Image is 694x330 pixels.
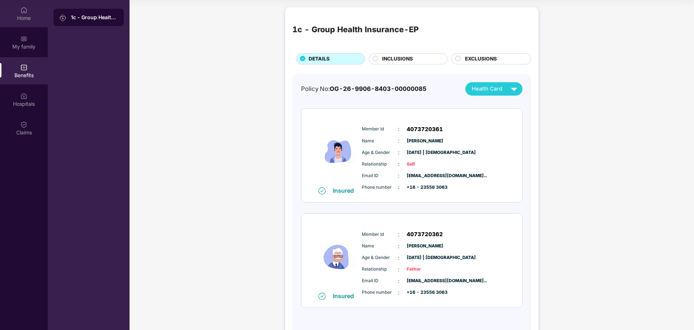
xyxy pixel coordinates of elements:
span: +16 - 23556 3063 [407,289,443,296]
span: Relationship [362,266,398,273]
span: Health Card [472,85,502,93]
span: Member Id [362,126,398,133]
span: Relationship [362,161,398,168]
span: 4073720362 [407,230,443,239]
img: svg+xml;base64,PHN2ZyBpZD0iQmVuZWZpdHMiIHhtbG5zPSJodHRwOi8vd3d3LnczLm9yZy8yMDAwL3N2ZyIgd2lkdGg9Ij... [20,64,27,71]
span: INCLUSIONS [382,55,413,63]
img: svg+xml;base64,PHN2ZyBpZD0iSG9tZSIgeG1sbnM9Imh0dHA6Ly93d3cudzMub3JnLzIwMDAvc3ZnIiB3aWR0aD0iMjAiIG... [20,7,27,14]
span: Phone number [362,289,398,296]
img: svg+xml;base64,PHN2ZyBpZD0iQ2xhaW0iIHhtbG5zPSJodHRwOi8vd3d3LnczLm9yZy8yMDAwL3N2ZyIgd2lkdGg9IjIwIi... [20,121,27,128]
span: +16 - 23556 3063 [407,184,443,191]
div: Insured [333,292,358,300]
span: Name [362,243,398,250]
div: Insured [333,187,358,194]
span: : [398,172,399,180]
img: icon [317,221,360,292]
img: icon [317,116,360,187]
span: Age & Gender [362,254,398,261]
span: [DATE] | [DEMOGRAPHIC_DATA] [407,149,443,156]
span: [DATE] | [DEMOGRAPHIC_DATA] [407,254,443,261]
span: : [398,137,399,145]
span: : [398,254,399,262]
img: svg+xml;base64,PHN2ZyB3aWR0aD0iMjAiIGhlaWdodD0iMjAiIHZpZXdCb3g9IjAgMCAyMCAyMCIgZmlsbD0ibm9uZSIgeG... [59,14,67,21]
span: Father [407,266,443,273]
span: Member Id [362,231,398,238]
img: svg+xml;base64,PHN2ZyB4bWxucz0iaHR0cDovL3d3dy53My5vcmcvMjAwMC9zdmciIHdpZHRoPSIxNiIgaGVpZ2h0PSIxNi... [318,187,326,195]
img: svg+xml;base64,PHN2ZyB3aWR0aD0iMjAiIGhlaWdodD0iMjAiIHZpZXdCb3g9IjAgMCAyMCAyMCIgZmlsbD0ibm9uZSIgeG... [20,35,27,42]
span: EXCLUSIONS [465,55,497,63]
span: Name [362,138,398,145]
span: [PERSON_NAME] [407,243,443,250]
div: 1c - Group Health Insurance-EP [71,14,118,21]
span: OG-26-9906-8403-00000085 [330,85,427,92]
span: : [398,277,399,285]
span: : [398,149,399,156]
span: Age & Gender [362,149,398,156]
span: [EMAIL_ADDRESS][DOMAIN_NAME]... [407,172,443,179]
span: : [398,160,399,168]
div: 1c - Group Health Insurance-EP [292,23,419,35]
span: : [398,242,399,250]
button: Health Card [465,82,522,96]
img: svg+xml;base64,PHN2ZyB4bWxucz0iaHR0cDovL3d3dy53My5vcmcvMjAwMC9zdmciIHdpZHRoPSIxNiIgaGVpZ2h0PSIxNi... [318,293,326,300]
img: svg+xml;base64,PHN2ZyBpZD0iSG9zcGl0YWxzIiB4bWxucz0iaHR0cDovL3d3dy53My5vcmcvMjAwMC9zdmciIHdpZHRoPS... [20,92,27,100]
span: : [398,125,399,133]
span: : [398,230,399,238]
span: : [398,266,399,273]
span: : [398,183,399,191]
span: Email ID [362,277,398,284]
span: [EMAIL_ADDRESS][DOMAIN_NAME]... [407,277,443,284]
img: svg+xml;base64,PHN2ZyB4bWxucz0iaHR0cDovL3d3dy53My5vcmcvMjAwMC9zdmciIHZpZXdCb3g9IjAgMCAyNCAyNCIgd2... [508,83,520,95]
span: DETAILS [309,55,330,63]
span: : [398,289,399,297]
span: Self [407,161,443,168]
span: Phone number [362,184,398,191]
div: Policy No: [301,84,427,93]
span: [PERSON_NAME] [407,138,443,145]
span: 4073720361 [407,125,443,134]
span: Email ID [362,172,398,179]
